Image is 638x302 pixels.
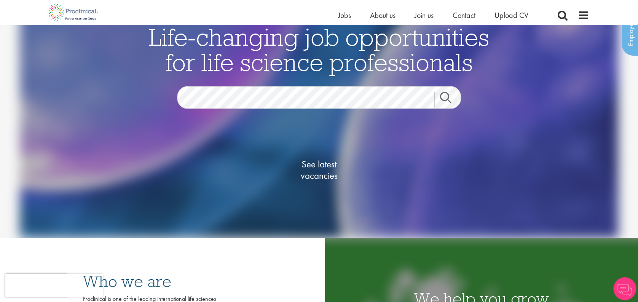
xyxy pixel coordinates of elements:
[281,128,357,212] a: See latestvacancies
[434,92,467,107] a: Job search submit button
[83,273,231,290] h3: Who we are
[281,158,357,181] span: See latest vacancies
[370,10,396,20] a: About us
[149,21,489,77] span: Life-changing job opportunities for life science professionals
[494,10,528,20] a: Upload CV
[453,10,475,20] a: Contact
[5,274,103,297] iframe: reCAPTCHA
[338,10,351,20] a: Jobs
[613,277,636,300] img: Chatbot
[415,10,434,20] a: Join us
